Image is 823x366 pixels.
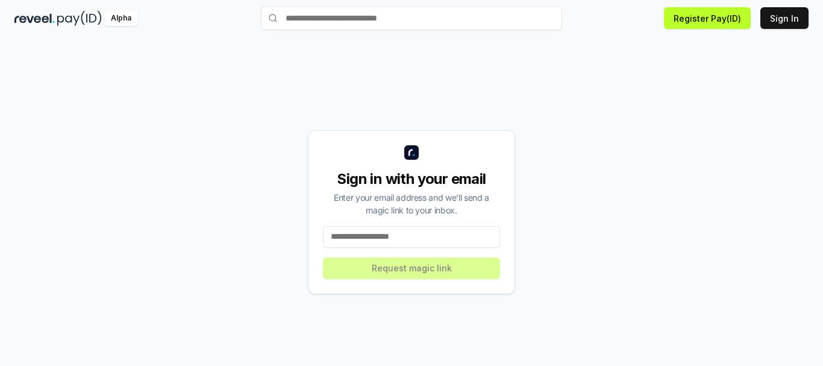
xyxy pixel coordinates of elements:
button: Sign In [760,7,809,29]
div: Enter your email address and we’ll send a magic link to your inbox. [323,191,500,216]
div: Sign in with your email [323,169,500,189]
img: logo_small [404,145,419,160]
button: Register Pay(ID) [664,7,751,29]
img: pay_id [57,11,102,26]
div: Alpha [104,11,138,26]
img: reveel_dark [14,11,55,26]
